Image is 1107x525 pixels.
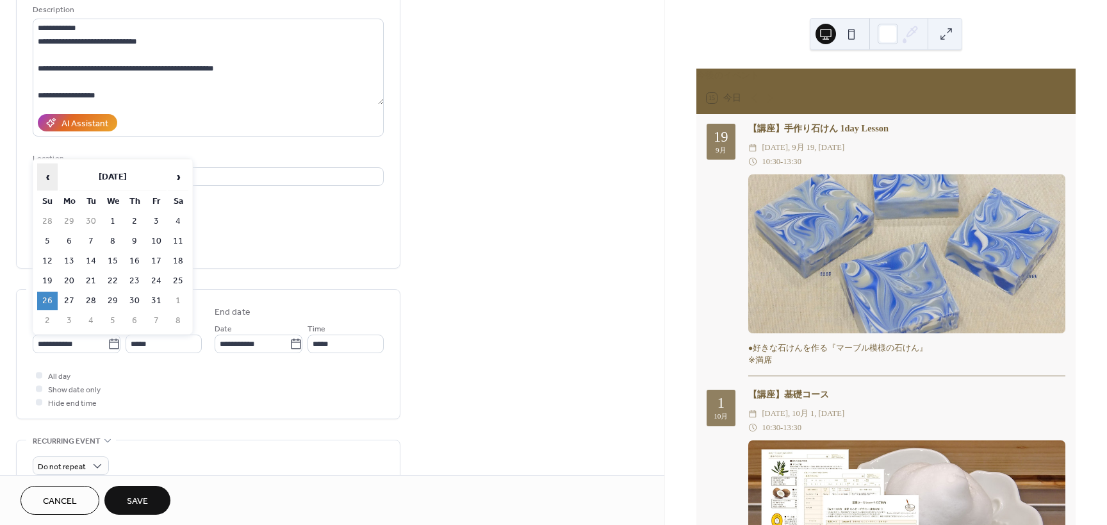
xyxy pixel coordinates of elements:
[124,312,145,330] td: 6
[168,212,188,231] td: 4
[38,164,57,190] span: ‹
[780,155,783,169] span: -
[102,212,123,231] td: 1
[168,312,188,330] td: 8
[762,141,844,154] span: [DATE], 9月 19, [DATE]
[102,312,123,330] td: 5
[48,370,70,383] span: All day
[168,232,188,251] td: 11
[81,192,101,211] th: Tu
[215,322,232,336] span: Date
[33,152,381,165] div: Location
[59,232,79,251] td: 6
[48,397,97,410] span: Hide end time
[81,292,101,310] td: 28
[81,212,101,231] td: 30
[37,252,58,271] td: 12
[714,130,728,145] div: 19
[81,232,101,251] td: 7
[59,312,79,330] td: 3
[780,421,783,435] span: -
[146,192,167,211] th: Fr
[38,114,117,131] button: AI Assistant
[124,232,145,251] td: 9
[168,292,188,310] td: 1
[37,292,58,310] td: 26
[37,212,58,231] td: 28
[783,421,801,435] span: 13:30
[43,495,77,508] span: Cancel
[168,164,188,190] span: ›
[59,272,79,290] td: 20
[102,232,123,251] td: 8
[762,421,780,435] span: 10:30
[748,342,1065,367] div: ●好きな石けんを作る『マーブル模様の石けん』 ※満席
[748,122,1065,136] div: 【講座】手作り石けん 1day Lesson
[748,421,757,435] div: ​
[20,486,99,515] button: Cancel
[168,252,188,271] td: 18
[146,232,167,251] td: 10
[783,155,801,169] span: 13:30
[37,192,58,211] th: Su
[59,212,79,231] td: 29
[38,460,86,474] span: Do not repeat
[37,312,58,330] td: 2
[714,413,728,420] div: 10月
[717,396,725,411] div: 1
[59,192,79,211] th: Mo
[307,322,325,336] span: Time
[168,272,188,290] td: 25
[59,252,79,271] td: 13
[124,272,145,290] td: 23
[124,212,145,231] td: 2
[146,252,167,271] td: 17
[146,272,167,290] td: 24
[696,69,1076,83] div: 今後のイベント
[37,272,58,290] td: 19
[716,147,726,154] div: 9月
[102,192,123,211] th: We
[33,435,101,448] span: Recurring event
[61,117,108,131] div: AI Assistant
[48,383,101,397] span: Show date only
[59,163,167,191] th: [DATE]
[102,272,123,290] td: 22
[124,252,145,271] td: 16
[102,252,123,271] td: 15
[127,495,148,508] span: Save
[146,212,167,231] td: 3
[81,252,101,271] td: 14
[81,312,101,330] td: 4
[59,292,79,310] td: 27
[104,486,170,515] button: Save
[124,292,145,310] td: 30
[37,232,58,251] td: 5
[146,292,167,310] td: 31
[168,192,188,211] th: Sa
[215,306,250,319] div: End date
[102,292,123,310] td: 29
[748,407,757,421] div: ​
[748,141,757,154] div: ​
[146,312,167,330] td: 7
[81,272,101,290] td: 21
[33,3,381,17] div: Description
[748,155,757,169] div: ​
[748,388,1065,402] div: 【講座】基礎コース
[124,192,145,211] th: Th
[762,407,844,421] span: [DATE], 10月 1, [DATE]
[762,155,780,169] span: 10:30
